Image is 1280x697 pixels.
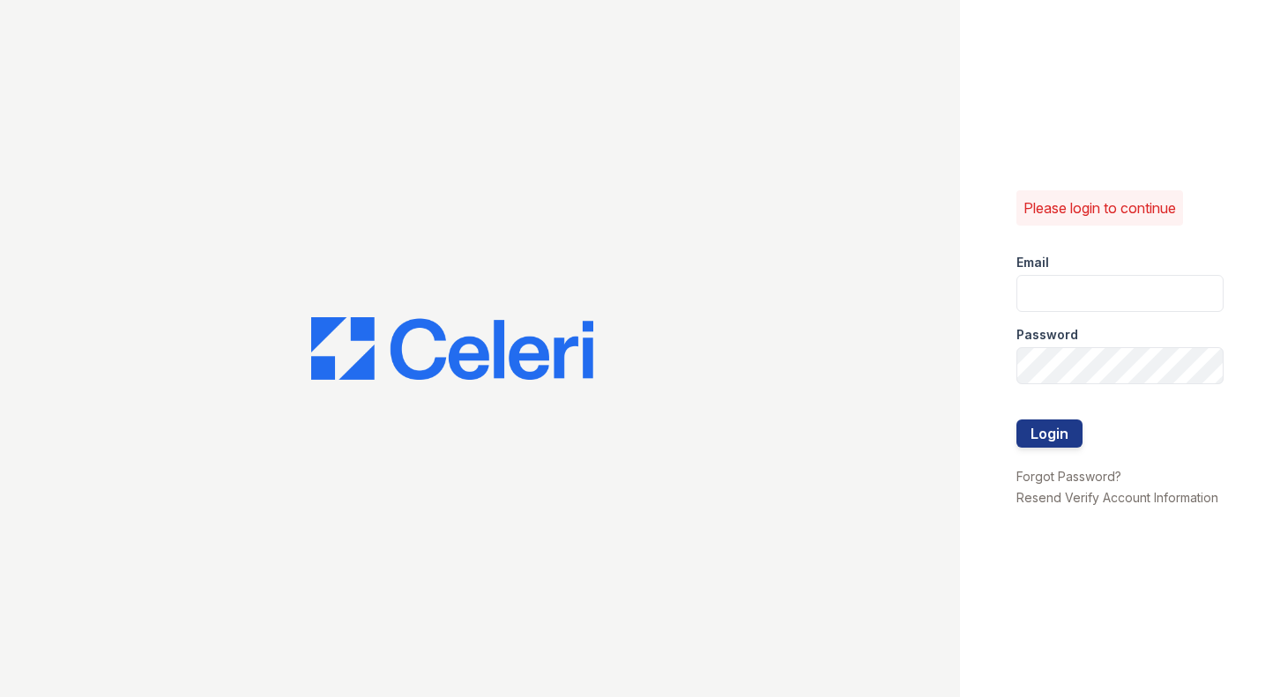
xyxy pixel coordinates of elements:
[1016,254,1049,271] label: Email
[1023,197,1176,219] p: Please login to continue
[1016,326,1078,344] label: Password
[1016,419,1083,448] button: Login
[1016,469,1121,484] a: Forgot Password?
[1016,490,1218,505] a: Resend Verify Account Information
[311,317,593,381] img: CE_Logo_Blue-a8612792a0a2168367f1c8372b55b34899dd931a85d93a1a3d3e32e68fde9ad4.png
